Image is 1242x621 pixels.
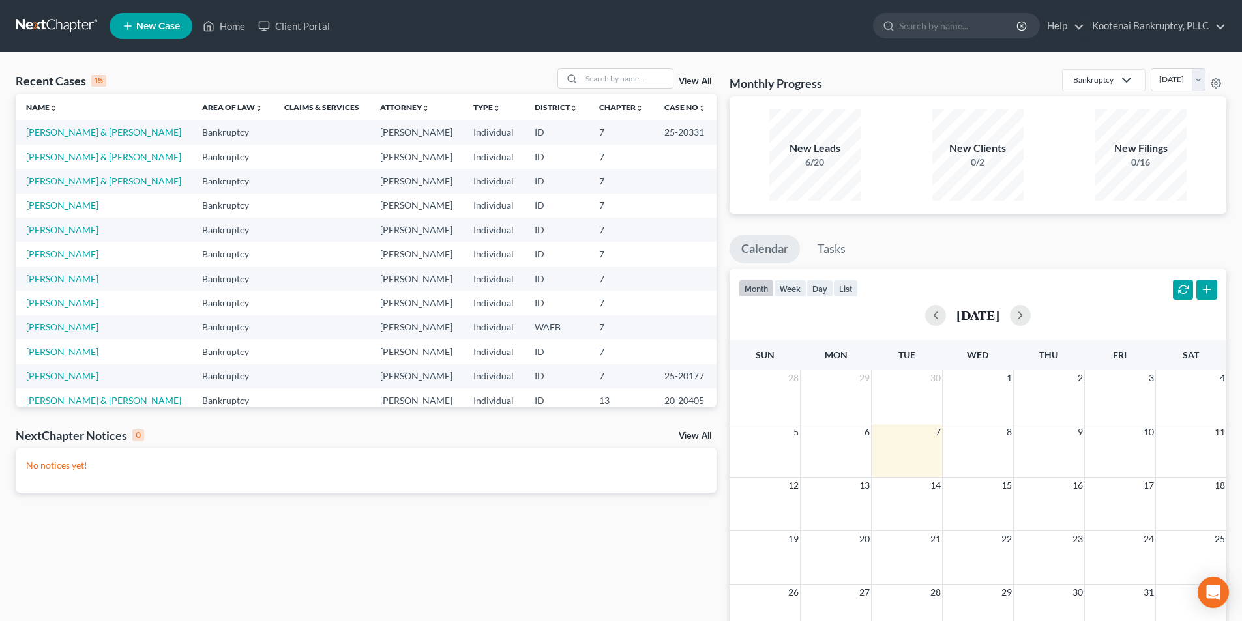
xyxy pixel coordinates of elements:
span: Sat [1183,349,1199,360]
td: ID [524,388,588,412]
span: 9 [1076,424,1084,440]
td: [PERSON_NAME] [370,388,463,412]
span: 29 [1000,585,1013,600]
div: 0/16 [1095,156,1187,169]
td: [PERSON_NAME] [370,364,463,388]
span: 20 [858,531,871,547]
td: Individual [463,120,524,144]
span: 24 [1142,531,1155,547]
td: 7 [589,315,654,339]
span: 30 [1071,585,1084,600]
div: New Filings [1095,141,1187,156]
div: 6/20 [769,156,861,169]
span: Thu [1039,349,1058,360]
span: 22 [1000,531,1013,547]
span: 25 [1213,531,1226,547]
a: [PERSON_NAME] [26,199,98,210]
span: 21 [929,531,942,547]
td: [PERSON_NAME] [370,242,463,266]
td: Bankruptcy [192,388,273,412]
a: Districtunfold_more [535,102,578,112]
span: 15 [1000,478,1013,493]
a: [PERSON_NAME] [26,248,98,259]
span: Tue [898,349,915,360]
td: 7 [589,364,654,388]
td: Individual [463,169,524,193]
td: Bankruptcy [192,242,273,266]
td: Individual [463,315,524,339]
h2: [DATE] [956,308,999,322]
td: Individual [463,267,524,291]
td: Individual [463,364,524,388]
td: Bankruptcy [192,364,273,388]
td: Bankruptcy [192,267,273,291]
span: 23 [1071,531,1084,547]
i: unfold_more [493,104,501,112]
a: Chapterunfold_more [599,102,643,112]
i: unfold_more [50,104,57,112]
div: 15 [91,75,106,87]
td: ID [524,194,588,218]
div: New Leads [769,141,861,156]
td: ID [524,242,588,266]
div: Bankruptcy [1073,74,1114,85]
a: Client Portal [252,14,336,38]
a: [PERSON_NAME] [26,224,98,235]
td: 7 [589,291,654,315]
td: [PERSON_NAME] [370,120,463,144]
a: [PERSON_NAME] & [PERSON_NAME] [26,151,181,162]
a: [PERSON_NAME] [26,346,98,357]
button: month [739,280,774,297]
button: week [774,280,806,297]
span: 10 [1142,424,1155,440]
span: Fri [1113,349,1127,360]
td: Bankruptcy [192,169,273,193]
td: 7 [589,145,654,169]
td: ID [524,364,588,388]
span: 26 [787,585,800,600]
a: View All [679,431,711,440]
h3: Monthly Progress [730,76,822,91]
span: 5 [792,424,800,440]
span: Sun [756,349,775,360]
span: 30 [929,370,942,386]
td: Bankruptcy [192,145,273,169]
td: 25-20331 [654,120,717,144]
span: 28 [929,585,942,600]
span: New Case [136,22,180,31]
td: Individual [463,145,524,169]
td: Individual [463,388,524,412]
td: ID [524,291,588,315]
td: [PERSON_NAME] [370,315,463,339]
td: [PERSON_NAME] [370,339,463,364]
td: Bankruptcy [192,120,273,144]
td: [PERSON_NAME] [370,291,463,315]
td: ID [524,145,588,169]
a: [PERSON_NAME] & [PERSON_NAME] [26,175,181,186]
td: [PERSON_NAME] [370,267,463,291]
td: ID [524,120,588,144]
td: Bankruptcy [192,315,273,339]
span: 18 [1213,478,1226,493]
td: [PERSON_NAME] [370,169,463,193]
span: 8 [1005,424,1013,440]
p: No notices yet! [26,459,706,472]
td: Individual [463,291,524,315]
span: 12 [787,478,800,493]
td: 7 [589,267,654,291]
td: 7 [589,218,654,242]
td: 7 [589,242,654,266]
span: 16 [1071,478,1084,493]
a: View All [679,77,711,86]
button: list [833,280,858,297]
td: Individual [463,242,524,266]
span: 27 [858,585,871,600]
td: 7 [589,339,654,364]
div: Open Intercom Messenger [1198,577,1229,608]
a: Help [1041,14,1084,38]
span: 28 [787,370,800,386]
td: Individual [463,218,524,242]
a: [PERSON_NAME] [26,321,98,332]
a: Case Nounfold_more [664,102,706,112]
td: [PERSON_NAME] [370,145,463,169]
